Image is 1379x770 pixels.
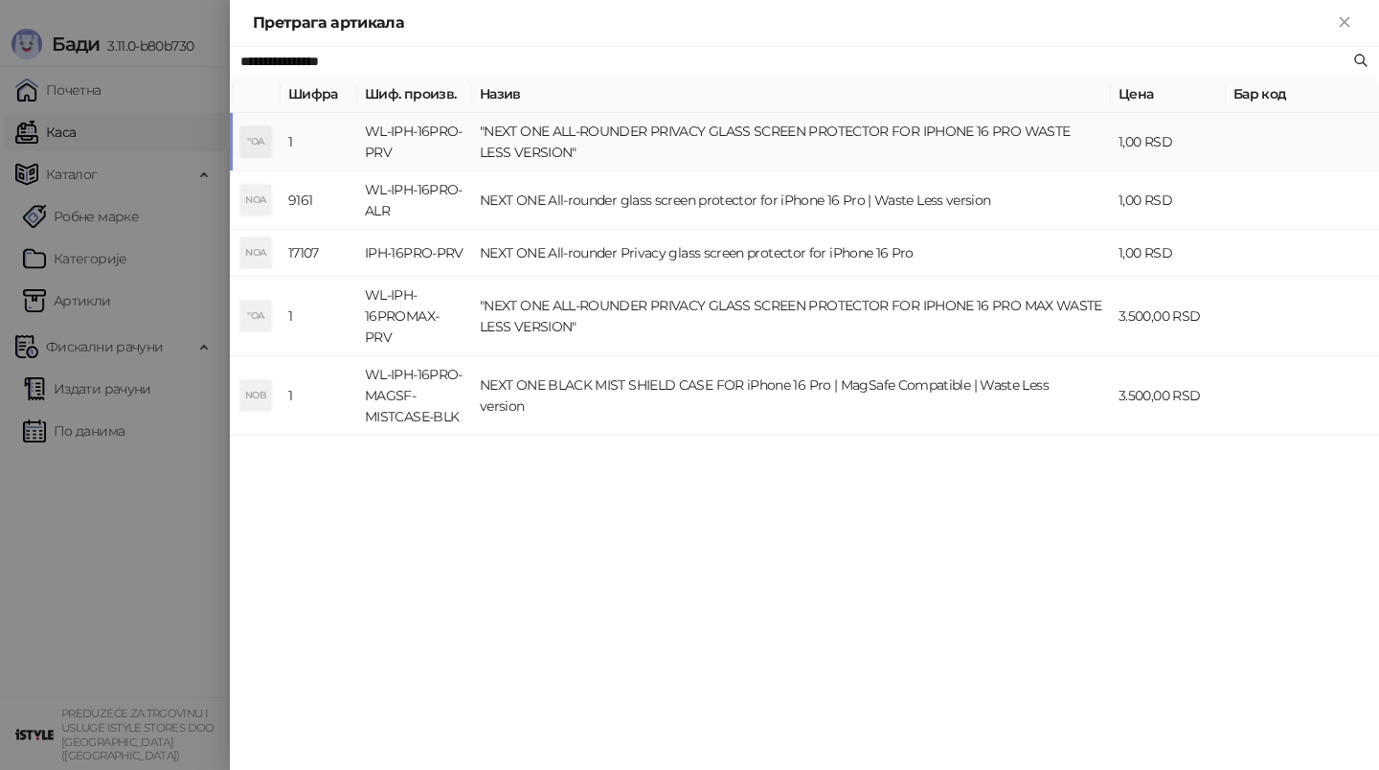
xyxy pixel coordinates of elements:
th: Бар код [1226,76,1379,113]
td: "NEXT ONE ALL-ROUNDER PRIVACY GLASS SCREEN PROTECTOR FOR IPHONE 16 PRO MAX WASTE LESS VERSION" [472,277,1111,356]
div: NOA [240,238,271,268]
th: Цена [1111,76,1226,113]
td: 1 [281,356,357,436]
div: "OA [240,301,271,331]
td: 1,00 RSD [1111,230,1226,277]
th: Назив [472,76,1111,113]
div: NOA [240,185,271,215]
th: Шиф. произв. [357,76,472,113]
td: WL-IPH-16PRO-MAGSF-MISTCASE-BLK [357,356,472,436]
td: IPH-16PRO-PRV [357,230,472,277]
td: 1 [281,277,357,356]
button: Close [1333,11,1356,34]
th: Шифра [281,76,357,113]
td: NEXT ONE BLACK MIST SHIELD CASE FOR iPhone 16 Pro | MagSafe Compatible | Waste Less version [472,356,1111,436]
td: 3.500,00 RSD [1111,356,1226,436]
td: 3.500,00 RSD [1111,277,1226,356]
td: NEXT ONE All-rounder Privacy glass screen protector for iPhone 16 Pro [472,230,1111,277]
div: Претрага артикала [253,11,1333,34]
td: WL-IPH-16PRO-PRV [357,113,472,171]
td: WL-IPH-16PROMAX-PRV [357,277,472,356]
div: "OA [240,126,271,157]
td: 1 [281,113,357,171]
td: 1,00 RSD [1111,113,1226,171]
td: "NEXT ONE ALL-ROUNDER PRIVACY GLASS SCREEN PROTECTOR FOR IPHONE 16 PRO WASTE LESS VERSION" [472,113,1111,171]
td: 1,00 RSD [1111,171,1226,230]
td: 9161 [281,171,357,230]
td: NEXT ONE All-rounder glass screen protector for iPhone 16 Pro | Waste Less version [472,171,1111,230]
td: 17107 [281,230,357,277]
div: NOB [240,380,271,411]
td: WL-IPH-16PRO- ALR [357,171,472,230]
